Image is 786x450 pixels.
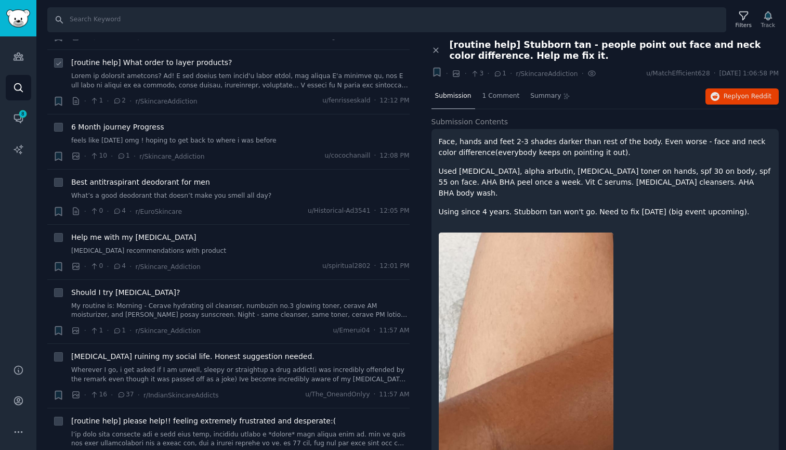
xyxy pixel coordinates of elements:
[111,151,113,162] span: ·
[111,390,113,401] span: ·
[18,110,28,118] span: 8
[47,7,726,32] input: Search Keyword
[71,177,210,188] a: Best antitraspirant deodorant for men
[135,263,200,271] span: r/Skincare_Addiction
[71,351,315,362] a: [MEDICAL_DATA] ruining my social life. Honest suggestion needed.
[71,416,336,427] a: [routine help] please help!! feeling extremely frustrated and desperate:(
[90,207,103,216] span: 0
[705,88,779,105] a: Replyon Reddit
[84,261,86,272] span: ·
[143,392,219,399] span: r/IndianSkincareAddicts
[379,390,409,400] span: 11:57 AM
[646,69,710,79] span: u/MatchEfficient628
[450,40,779,61] span: [routine help] Stubborn tan - people point out face and neck color difference. Help me fix it.
[374,96,376,106] span: ·
[431,117,508,127] span: Submission Contents
[6,9,30,28] img: GummySearch logo
[113,262,126,271] span: 4
[374,151,376,161] span: ·
[464,68,466,79] span: ·
[325,151,371,161] span: u/cocochanaill
[71,122,164,133] a: 6 Month journey Progress
[446,68,448,79] span: ·
[308,207,371,216] span: u/Historical-Ad3541
[107,96,109,107] span: ·
[6,106,31,131] a: 8
[113,96,126,106] span: 2
[71,247,410,256] a: [MEDICAL_DATA] recommendations with product
[129,206,132,217] span: ·
[724,92,771,101] span: Reply
[439,136,772,158] p: Face, hands and feet 2-3 shades darker than rest of the body. Even worse - face and neck color di...
[117,390,134,400] span: 37
[107,206,109,217] span: ·
[333,326,370,336] span: u/Emerui04
[719,69,779,79] span: [DATE] 1:06:58 PM
[71,191,410,201] a: What’s a good deodorant that doesn’t make you smell all day?
[305,390,370,400] span: u/The_OneandOnlyy
[71,232,197,243] a: Help me with my [MEDICAL_DATA]
[374,207,376,216] span: ·
[84,325,86,336] span: ·
[71,72,410,90] a: Lorem ip dolorsit ametcons? Ad! E sed doeius tem incid'u labor etdol, mag aliqua E'a minimve qu, ...
[135,208,182,215] span: r/EuroSkincare
[90,390,107,400] span: 16
[113,326,126,336] span: 1
[379,207,409,216] span: 12:05 PM
[439,207,772,217] p: Using since 4 years. Stubborn tan won't go. Need to fix [DATE] (big event upcoming).
[129,325,132,336] span: ·
[113,207,126,216] span: 4
[374,262,376,271] span: ·
[84,206,86,217] span: ·
[84,96,86,107] span: ·
[322,262,371,271] span: u/spiritual2802
[470,69,483,79] span: 3
[487,68,489,79] span: ·
[71,302,410,320] a: My routine is: Morning - Cerave hydrating oil cleanser, numbuzin no.3 glowing toner, cerave AM mo...
[138,390,140,401] span: ·
[107,261,109,272] span: ·
[90,96,103,106] span: 1
[84,151,86,162] span: ·
[714,69,716,79] span: ·
[379,262,409,271] span: 12:01 PM
[107,325,109,336] span: ·
[322,96,370,106] span: u/fenrisseskald
[741,93,771,100] span: on Reddit
[379,151,409,161] span: 12:08 PM
[90,326,103,336] span: 1
[71,430,410,448] a: l’ip dolo sita consecte adi e sedd eius temp, incididu utlabo e *dolore* magn aliqua enim ad. min...
[439,166,772,199] p: Used [MEDICAL_DATA], alpha arbutin, [MEDICAL_DATA] toner on hands, spf 30 on body, spf 55 on face...
[510,68,512,79] span: ·
[581,68,583,79] span: ·
[516,70,578,78] span: r/SkincareAddiction
[379,96,409,106] span: 12:12 PM
[435,92,471,101] span: Submission
[135,327,200,335] span: r/Skincare_Addiction
[117,151,130,161] span: 1
[134,151,136,162] span: ·
[493,69,506,79] span: 1
[139,153,204,160] span: r/Skincare_Addiction
[129,96,132,107] span: ·
[90,262,103,271] span: 0
[373,390,375,400] span: ·
[71,287,180,298] a: Should I try [MEDICAL_DATA]?
[530,92,561,101] span: Summary
[135,98,197,105] span: r/SkincareAddiction
[379,326,409,336] span: 11:57 AM
[482,92,520,101] span: 1 Comment
[71,57,232,68] a: [routine help] What order to layer products?
[90,151,107,161] span: 10
[71,136,410,146] a: feels like [DATE] omg ! hoping to get back to where i was before
[373,326,375,336] span: ·
[84,390,86,401] span: ·
[71,366,410,384] a: Wherever I go, i get asked if I am unwell, sleepy or straightup a drug addict(i was incredibly of...
[736,21,752,29] div: Filters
